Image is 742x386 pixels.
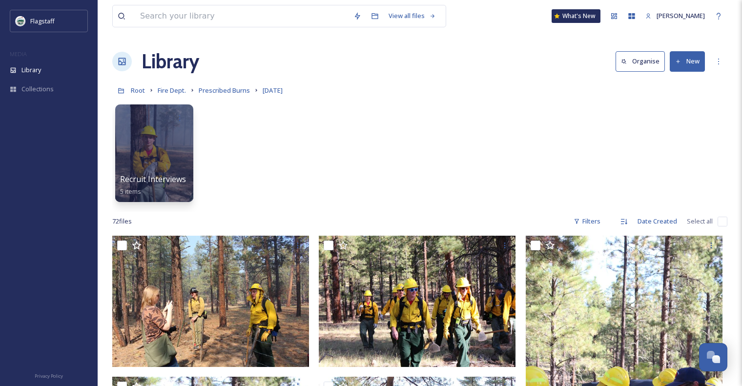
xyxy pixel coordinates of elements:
span: [PERSON_NAME] [657,11,705,20]
a: Prescribed Burns [199,84,250,96]
span: Library [21,65,41,75]
img: images%20%282%29.jpeg [16,16,25,26]
input: Search your library [135,5,349,27]
button: Organise [616,51,665,71]
a: Privacy Policy [35,369,63,381]
span: 72 file s [112,217,132,226]
span: Fire Dept. [158,86,186,95]
a: Root [131,84,145,96]
a: Library [142,47,199,76]
a: [DATE] [263,84,283,96]
span: MEDIA [10,50,27,58]
a: [PERSON_NAME] [640,6,710,25]
span: Collections [21,84,54,94]
span: 5 items [120,187,141,196]
button: Open Chat [699,343,727,371]
span: Select all [687,217,713,226]
span: Root [131,86,145,95]
img: IMG_6884.jpeg [319,236,515,367]
span: Recruit Interviews [120,174,186,184]
span: Prescribed Burns [199,86,250,95]
a: Recruit Interviews5 items [120,175,186,196]
img: IMG_70707.jpeg [112,236,309,367]
a: What's New [552,9,600,23]
div: Date Created [633,212,682,231]
a: Fire Dept. [158,84,186,96]
button: New [670,51,705,71]
div: Filters [569,212,605,231]
a: View all files [384,6,441,25]
span: [DATE] [263,86,283,95]
span: Flagstaff [30,17,55,25]
a: Organise [616,51,670,71]
span: Privacy Policy [35,373,63,379]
